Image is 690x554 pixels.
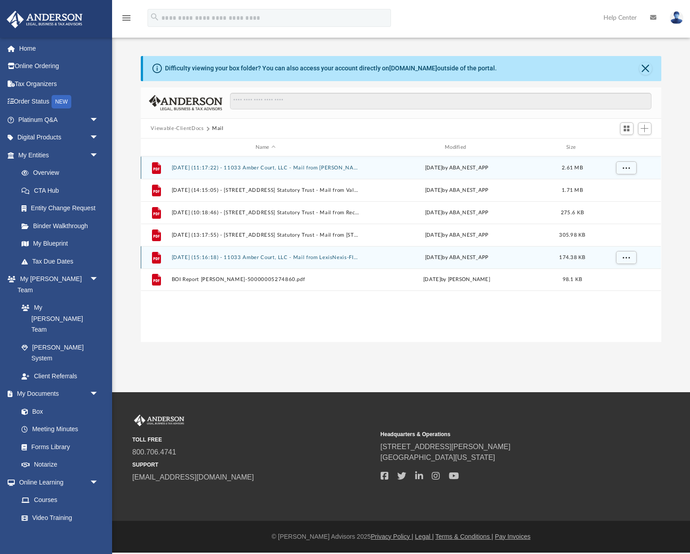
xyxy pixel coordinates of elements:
a: Legal | [415,533,434,540]
span: 2.61 MB [562,165,583,170]
div: NEW [52,95,71,108]
a: Courses [13,491,108,509]
span: arrow_drop_down [90,270,108,289]
button: Switch to Grid View [620,122,634,135]
span: arrow_drop_down [90,111,108,129]
div: Difficulty viewing your box folder? You can also access your account directly on outside of the p... [165,64,497,73]
a: My [PERSON_NAME] Team [13,299,103,339]
div: [DATE] by ABA_NEST_APP [363,209,551,217]
a: [STREET_ADDRESS][PERSON_NAME] [381,443,511,450]
a: Entity Change Request [13,199,112,217]
span: arrow_drop_down [90,129,108,147]
div: [DATE] by ABA_NEST_APP [363,164,551,172]
div: id [595,143,657,151]
a: Notarize [13,456,108,474]
div: id [145,143,167,151]
div: [DATE] by ABA_NEST_APP [363,254,551,262]
i: search [150,12,160,22]
small: SUPPORT [132,461,374,469]
button: BOI Report [PERSON_NAME]-50000005274860.pdf [172,277,359,282]
a: menu [121,17,132,23]
img: User Pic [670,11,683,24]
div: Size [555,143,590,151]
a: CTA Hub [13,182,112,199]
a: Box [13,403,103,420]
div: © [PERSON_NAME] Advisors 2025 [112,532,690,541]
a: Platinum Q&Aarrow_drop_down [6,111,112,129]
button: [DATE] (15:16:18) - 11033 Amber Court, LLC - Mail from LexisNexis-FIRSt.pdf [172,255,359,260]
a: Tax Due Dates [13,252,112,270]
a: Client Referrals [13,367,108,385]
a: Meeting Minutes [13,420,108,438]
button: [DATE] (14:15:05) - [STREET_ADDRESS] Statutory Trust - Mail from Vallejo Flood & [GEOGRAPHIC_DATA... [172,187,359,193]
span: arrow_drop_down [90,146,108,164]
div: grid [141,156,661,342]
small: Headquarters & Operations [381,430,623,438]
span: 98.1 KB [563,277,582,282]
small: TOLL FREE [132,436,374,444]
button: [DATE] (11:17:22) - 11033 Amber Court, LLC - Mail from [PERSON_NAME].pdf [172,165,359,171]
i: menu [121,13,132,23]
button: Close [639,62,652,75]
button: Mail [212,125,224,133]
a: [PERSON_NAME] System [13,338,108,367]
span: 1.71 MB [562,188,583,193]
input: Search files and folders [230,93,651,110]
a: My Blueprint [13,235,108,253]
button: [DATE] (13:17:55) - [STREET_ADDRESS] Statutory Trust - Mail from [STREET_ADDRESS] Statutory Trust... [172,232,359,238]
div: Name [171,143,359,151]
a: Online Learningarrow_drop_down [6,473,108,491]
span: 275.6 KB [561,210,584,215]
div: [DATE] by ABA_NEST_APP [363,186,551,195]
a: Pay Invoices [495,533,530,540]
a: Overview [13,164,112,182]
a: Video Training [13,509,103,527]
a: Home [6,39,112,57]
a: My Entitiesarrow_drop_down [6,146,112,164]
a: Privacy Policy | [371,533,413,540]
button: [DATE] (10:18:46) - [STREET_ADDRESS] Statutory Trust - Mail from Recology Vallejo.pdf [172,210,359,216]
span: arrow_drop_down [90,473,108,492]
div: [DATE] by ABA_NEST_APP [363,231,551,239]
a: [EMAIL_ADDRESS][DOMAIN_NAME] [132,473,254,481]
a: Binder Walkthrough [13,217,112,235]
a: Digital Productsarrow_drop_down [6,129,112,147]
a: Terms & Conditions | [435,533,493,540]
a: Order StatusNEW [6,93,112,111]
button: More options [616,251,637,264]
div: [DATE] by [PERSON_NAME] [363,276,551,284]
img: Anderson Advisors Platinum Portal [4,11,85,28]
button: More options [616,161,637,175]
button: Viewable-ClientDocs [151,125,204,133]
a: My [PERSON_NAME] Teamarrow_drop_down [6,270,108,299]
a: My Documentsarrow_drop_down [6,385,108,403]
button: Add [638,122,651,135]
a: Forms Library [13,438,103,456]
a: 800.706.4741 [132,448,176,456]
div: Modified [363,143,551,151]
span: arrow_drop_down [90,385,108,403]
a: [GEOGRAPHIC_DATA][US_STATE] [381,454,495,461]
a: Tax Organizers [6,75,112,93]
img: Anderson Advisors Platinum Portal [132,415,186,426]
a: Online Ordering [6,57,112,75]
span: 174.38 KB [560,255,586,260]
span: 305.98 KB [560,233,586,238]
a: [DOMAIN_NAME] [389,65,437,72]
